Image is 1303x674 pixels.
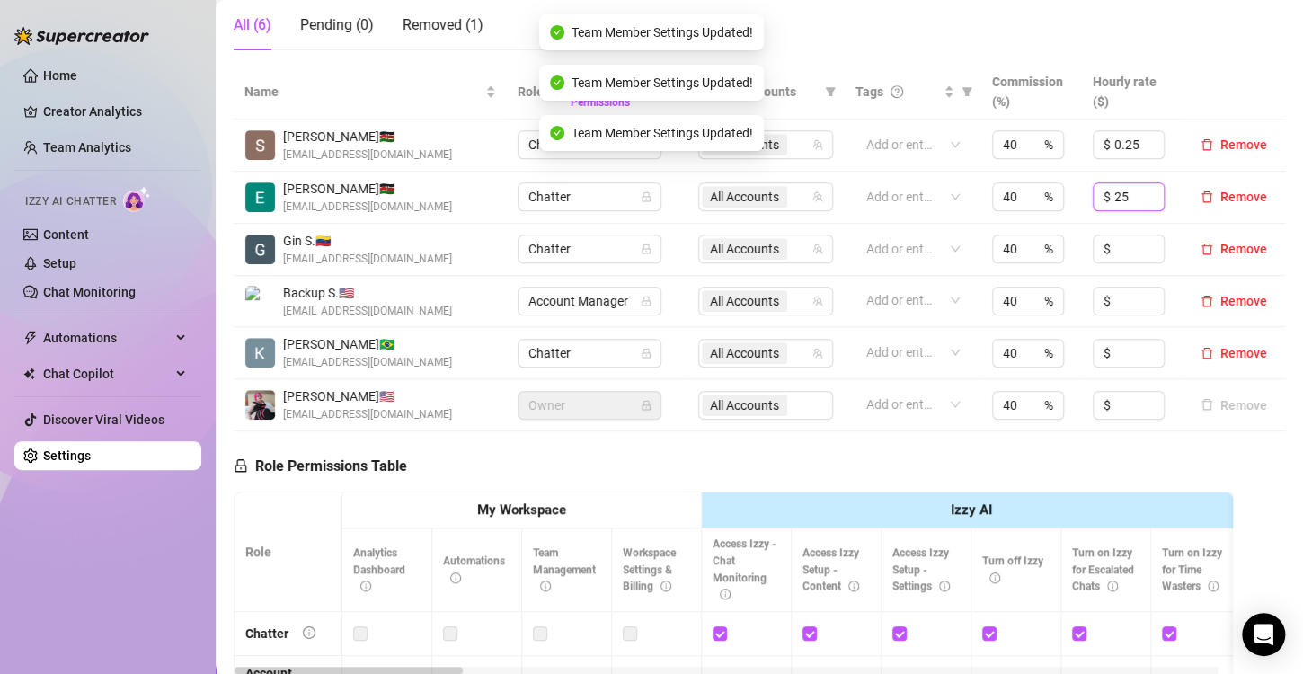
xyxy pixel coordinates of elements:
span: lock [641,191,651,202]
span: [EMAIL_ADDRESS][DOMAIN_NAME] [283,303,452,320]
span: team [812,348,823,359]
span: lock [641,244,651,254]
span: Team Management [533,546,596,593]
button: Remove [1193,395,1274,416]
span: All Accounts [710,343,779,363]
span: All Accounts [710,291,779,311]
span: Automations [43,324,171,352]
span: delete [1201,243,1213,255]
span: All Accounts [710,239,779,259]
strong: My Workspace [477,501,566,518]
a: Content [43,227,89,242]
strong: Izzy AI [951,501,992,518]
span: Gin S. 🇻🇪 [283,231,452,251]
a: Settings [43,448,91,463]
span: question-circle [891,85,903,98]
span: info-circle [360,581,371,591]
span: Access Izzy Setup - Content [802,546,859,593]
span: [EMAIL_ADDRESS][DOMAIN_NAME] [283,354,452,371]
span: Access Izzy - Chat Monitoring [713,537,776,601]
img: AI Chatter [123,186,151,212]
span: All Accounts [702,186,787,208]
img: Britney Black [245,390,275,420]
a: Creator Analytics [43,97,187,126]
a: Chat Monitoring [43,285,136,299]
span: info-circle [720,589,731,599]
img: Essie [245,182,275,212]
span: Remove [1220,137,1267,152]
span: Remove [1220,242,1267,256]
span: [PERSON_NAME] 🇰🇪 [283,127,452,146]
span: Workspace Settings & Billing [623,546,676,593]
span: Analytics Dashboard [353,546,405,593]
a: Team Analytics [43,140,131,155]
img: Gin Stars [245,235,275,264]
span: Chatter [528,131,651,158]
button: Remove [1193,342,1274,364]
span: filter [825,86,836,97]
th: Role [235,492,342,612]
span: Chatter [528,340,651,367]
span: Access Izzy Setup - Settings [892,546,950,593]
a: Home [43,68,77,83]
button: Remove [1193,134,1274,155]
span: lock [234,458,248,473]
span: [PERSON_NAME] 🇰🇪 [283,179,452,199]
img: logo-BBDzfeDw.svg [14,27,149,45]
span: info-circle [1107,581,1118,591]
span: [PERSON_NAME] 🇧🇷 [283,334,452,354]
span: Backup S. 🇺🇸 [283,283,452,303]
span: info-circle [660,581,671,591]
span: delete [1201,295,1213,307]
span: Turn on Izzy for Time Wasters [1162,546,1222,593]
span: Turn off Izzy [982,554,1043,584]
span: team [812,296,823,306]
button: Remove [1193,290,1274,312]
span: All Accounts [702,238,787,260]
span: Tags [855,82,883,102]
span: lock [641,296,651,306]
span: filter [962,86,972,97]
div: Pending (0) [300,14,374,36]
span: [EMAIL_ADDRESS][DOMAIN_NAME] [283,146,452,164]
span: Chatter [528,183,651,210]
a: Discover Viral Videos [43,412,164,427]
div: Chatter [245,624,288,643]
div: All (6) [234,14,271,36]
span: Name [244,82,482,102]
span: info-circle [540,581,551,591]
img: Sheila Ngigi [245,130,275,160]
span: All Accounts [710,187,779,207]
span: delete [1201,347,1213,359]
div: Removed (1) [403,14,483,36]
span: Team Member Settings Updated! [572,73,753,93]
h5: Role Permissions Table [234,456,407,477]
span: [EMAIL_ADDRESS][DOMAIN_NAME] [283,406,452,423]
div: Open Intercom Messenger [1242,613,1285,656]
span: Remove [1220,294,1267,308]
span: filter [821,78,839,105]
th: Hourly rate ($) [1082,65,1183,120]
img: Kauany Fatima [245,338,275,368]
span: info-circle [303,626,315,639]
img: Chat Copilot [23,368,35,380]
span: check-circle [550,126,564,140]
span: [PERSON_NAME] 🇺🇸 [283,386,452,406]
span: [EMAIL_ADDRESS][DOMAIN_NAME] [283,199,452,216]
span: Remove [1220,346,1267,360]
span: check-circle [550,25,564,40]
span: info-circle [848,581,859,591]
button: Remove [1193,238,1274,260]
span: lock [641,400,651,411]
span: Remove [1220,190,1267,204]
button: Remove [1193,186,1274,208]
span: team [812,191,823,202]
span: lock [641,348,651,359]
span: info-circle [939,581,950,591]
span: info-circle [1208,581,1219,591]
span: All Accounts [702,290,787,312]
span: Team Member Settings Updated! [572,123,753,143]
span: info-circle [450,572,461,583]
span: delete [1201,138,1213,151]
span: Role [518,84,544,99]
